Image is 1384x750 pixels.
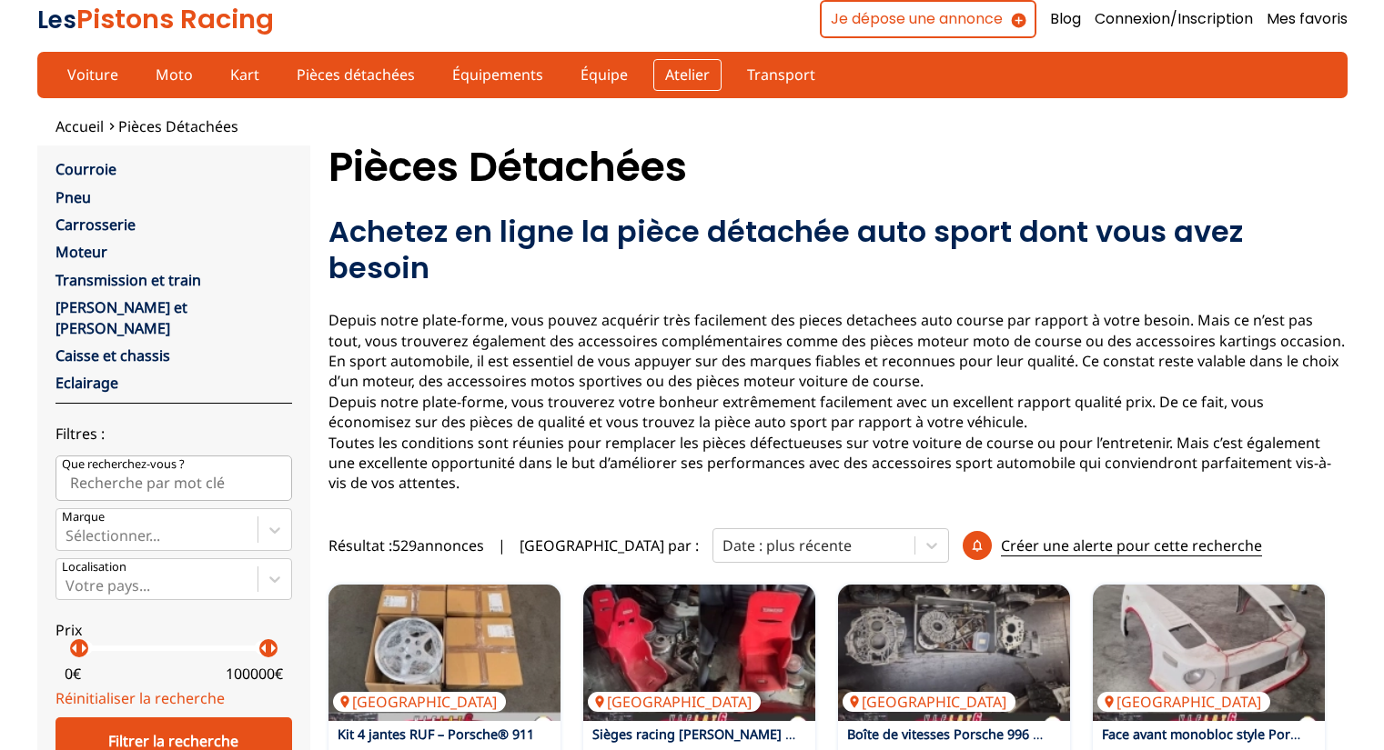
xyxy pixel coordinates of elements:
[653,59,722,90] a: Atelier
[328,145,1348,189] h1: Pièces détachées
[735,59,827,90] a: Transport
[73,637,95,659] p: arrow_right
[37,1,274,37] a: LesPistons Racing
[62,559,126,575] p: Localisation
[226,664,283,684] p: 100000 €
[592,725,858,743] a: Sièges racing [PERSON_NAME] – universels
[520,535,699,555] p: [GEOGRAPHIC_DATA] par :
[328,535,484,555] span: Résultat : 529 annonces
[56,424,292,444] p: Filtres :
[498,535,506,555] span: |
[56,345,170,365] a: Caisse et chassis
[62,509,105,525] p: Marque
[838,585,1070,721] a: Boîte de vitesses Porsche 996 GT3 Cup – avec autobloquant[GEOGRAPHIC_DATA]
[583,585,815,721] a: Sièges racing Kirkey – universels[GEOGRAPHIC_DATA]
[65,664,81,684] p: 0 €
[338,725,534,743] a: Kit 4 jantes RUF – Porsche® 911
[56,242,107,262] a: Moteur
[847,725,1214,743] a: Boîte de vitesses Porsche 996 GT3 Cup – avec autobloquant
[64,637,86,659] p: arrow_left
[37,4,76,36] span: Les
[144,59,205,90] a: Moto
[56,159,116,179] a: Courroie
[56,215,136,235] a: Carrosserie
[838,585,1070,721] img: Boîte de vitesses Porsche 996 GT3 Cup – avec autobloquant
[56,297,187,337] a: [PERSON_NAME] et [PERSON_NAME]
[262,637,284,659] p: arrow_right
[1267,9,1348,29] a: Mes favoris
[1102,725,1355,743] a: Face avant monobloc style Porsche® 935
[56,270,201,290] a: Transmission et train
[588,692,761,712] p: [GEOGRAPHIC_DATA]
[328,585,561,721] a: Kit 4 jantes RUF – Porsche® 911[GEOGRAPHIC_DATA]
[583,585,815,721] img: Sièges racing Kirkey – universels
[328,310,1348,494] p: Depuis notre plate-forme, vous pouvez acquérir très facilement des pieces detachees auto course p...
[62,456,185,473] p: Que recherchez-vous ?
[118,116,238,136] a: Pièces détachées
[1001,535,1262,556] p: Créer une alerte pour cette recherche
[328,585,561,721] img: Kit 4 jantes RUF – Porsche® 911
[1050,9,1081,29] a: Blog
[56,187,91,207] a: Pneu
[843,692,1015,712] p: [GEOGRAPHIC_DATA]
[1093,585,1325,721] img: Face avant monobloc style Porsche® 935
[1093,585,1325,721] a: Face avant monobloc style Porsche® 935[GEOGRAPHIC_DATA]
[285,59,427,90] a: Pièces détachées
[440,59,555,90] a: Équipements
[253,637,275,659] p: arrow_left
[56,116,104,136] a: Accueil
[218,59,271,90] a: Kart
[66,527,69,544] input: MarqueSélectionner...
[56,59,130,90] a: Voiture
[56,455,292,501] input: Que recherchez-vous ?
[569,59,640,90] a: Équipe
[1095,9,1253,29] a: Connexion/Inscription
[333,692,506,712] p: [GEOGRAPHIC_DATA]
[56,373,118,393] a: Eclairage
[56,620,292,640] p: Prix
[66,577,69,594] input: Votre pays...
[328,214,1348,286] h2: Achetez en ligne la pièce détachée auto sport dont vous avez besoin
[56,688,225,708] a: Réinitialiser la recherche
[1097,692,1270,712] p: [GEOGRAPHIC_DATA]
